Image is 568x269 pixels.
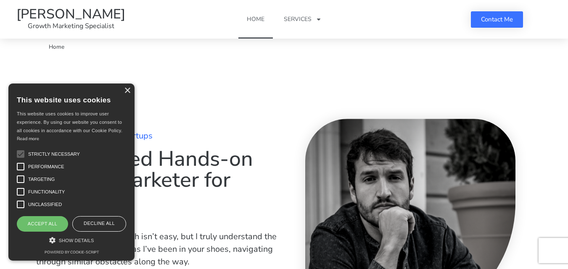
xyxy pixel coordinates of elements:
[17,136,39,142] a: Read more
[28,201,62,208] span: Unclassified
[28,163,64,170] span: Performance
[17,236,126,244] div: Show details
[17,216,68,231] div: Accept all
[45,250,99,255] a: Powered by cookie-script
[28,176,55,183] span: Targeting
[36,230,280,268] p: Driving sustainable growth isn’t easy, but I truly understand the challenges you’re facing, as I’...
[28,151,80,158] span: Strictly necessary
[428,178,568,269] iframe: Chat Widget
[17,111,122,133] span: This website uses cookies to improve user experience. By using our website you consent to all coo...
[124,88,130,94] div: Close
[28,188,65,196] span: Functionality
[481,16,513,23] span: Contact Me
[49,43,64,51] span: Home
[72,216,126,231] div: Decline all
[471,11,523,28] a: Contact Me
[16,5,125,23] a: [PERSON_NAME]
[36,132,280,140] h2: Growth Marketing for Startups
[36,149,280,212] h1: Experienced Hands-on Growth Marketer for Startups
[59,238,94,243] span: Show details
[17,90,126,110] div: This website uses cookies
